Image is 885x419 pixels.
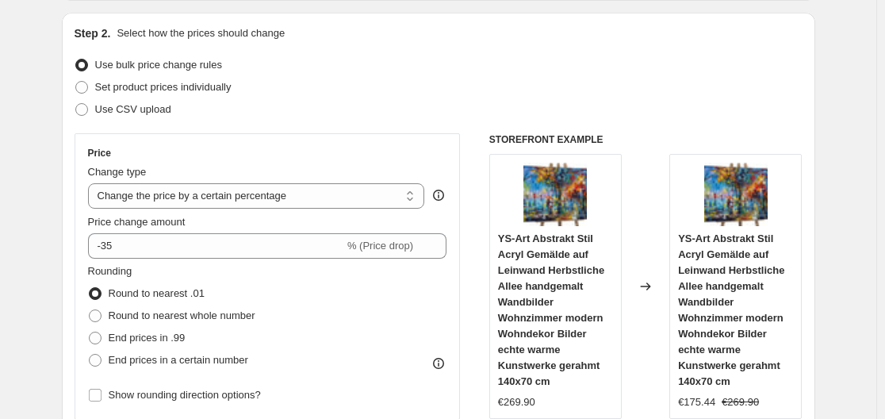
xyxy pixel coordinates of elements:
[95,81,232,93] span: Set product prices individually
[109,309,255,321] span: Round to nearest whole number
[95,59,222,71] span: Use bulk price change rules
[678,233,784,387] span: YS-Art Abstrakt Stil Acryl Gemälde auf Leinwand Herbstliche Allee handgemalt Wandbilder Wohnzimme...
[109,287,205,299] span: Round to nearest .01
[88,265,132,277] span: Rounding
[88,166,147,178] span: Change type
[88,233,344,259] input: -15
[109,354,248,366] span: End prices in a certain number
[88,216,186,228] span: Price change amount
[75,25,111,41] h2: Step 2.
[704,163,768,226] img: 912oSRbbocL_80x.jpg
[95,103,171,115] span: Use CSV upload
[109,332,186,344] span: End prices in .99
[498,233,604,387] span: YS-Art Abstrakt Stil Acryl Gemälde auf Leinwand Herbstliche Allee handgemalt Wandbilder Wohnzimme...
[88,147,111,160] h3: Price
[498,394,535,410] div: €269.90
[347,240,413,252] span: % (Price drop)
[109,389,261,401] span: Show rounding direction options?
[678,394,715,410] div: €175.44
[722,394,759,410] strike: €269.90
[489,133,803,146] h6: STOREFRONT EXAMPLE
[117,25,285,41] p: Select how the prices should change
[431,187,446,203] div: help
[523,163,587,226] img: 912oSRbbocL_80x.jpg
